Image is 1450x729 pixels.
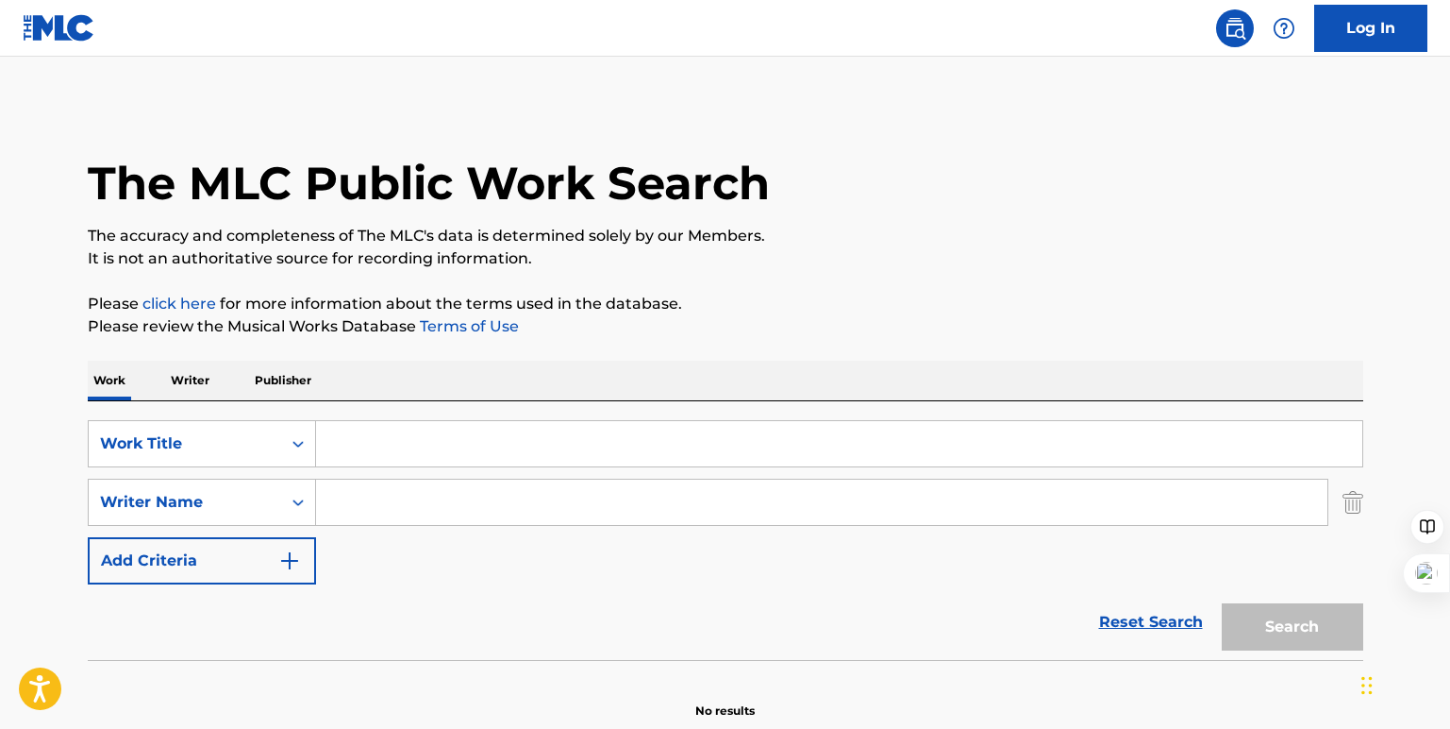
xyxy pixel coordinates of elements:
[88,247,1363,270] p: It is not an authoritative source for recording information.
[249,361,317,400] p: Publisher
[416,317,519,335] a: Terms of Use
[23,14,95,42] img: MLC Logo
[1090,602,1212,643] a: Reset Search
[695,680,755,720] p: No results
[100,491,270,514] div: Writer Name
[1361,657,1373,714] div: Drag
[1342,479,1363,526] img: Delete Criterion
[88,155,770,212] h1: The MLC Public Work Search
[88,420,1363,660] form: Search Form
[1314,5,1427,52] a: Log In
[88,293,1363,315] p: Please for more information about the terms used in the database.
[88,225,1363,247] p: The accuracy and completeness of The MLC's data is determined solely by our Members.
[1356,638,1450,729] iframe: Chat Widget
[88,537,316,585] button: Add Criteria
[165,361,215,400] p: Writer
[88,361,131,400] p: Work
[100,432,270,455] div: Work Title
[142,295,216,313] a: click here
[1216,9,1254,47] a: Public Search
[278,550,301,572] img: 9d2ae6d4665cec9f34b9.svg
[88,315,1363,338] p: Please review the Musical Works Database
[1224,17,1246,40] img: search
[1265,9,1303,47] div: Help
[1273,17,1295,40] img: help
